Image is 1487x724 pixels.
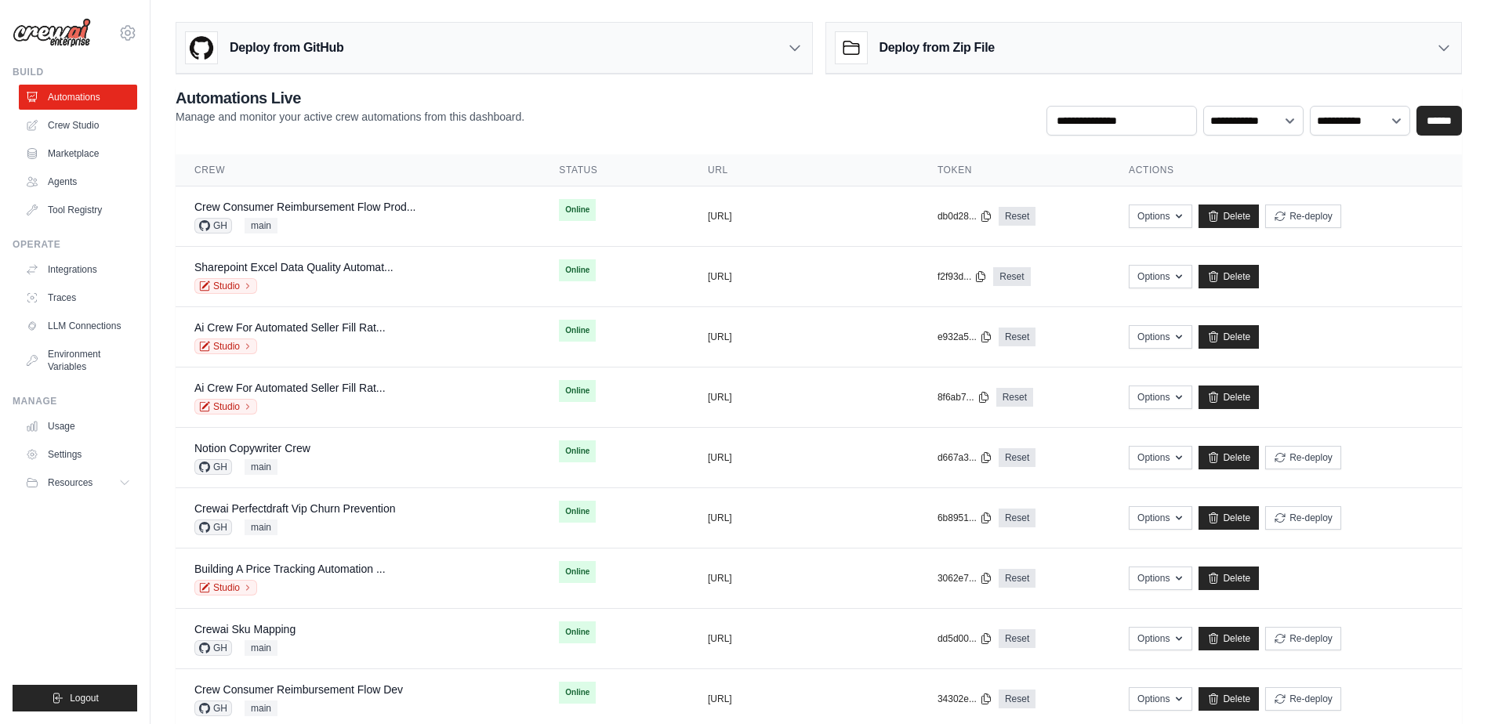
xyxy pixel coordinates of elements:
[540,154,689,186] th: Status
[1110,154,1462,186] th: Actions
[194,640,232,656] span: GH
[1265,687,1341,711] button: Re-deploy
[559,440,596,462] span: Online
[1129,627,1192,650] button: Options
[999,690,1035,708] a: Reset
[880,38,995,57] h3: Deploy from Zip File
[1129,567,1192,590] button: Options
[194,683,403,696] a: Crew Consumer Reimbursement Flow Dev
[194,278,257,294] a: Studio
[689,154,919,186] th: URL
[1199,205,1259,228] a: Delete
[1129,687,1192,711] button: Options
[19,442,137,467] a: Settings
[1129,386,1192,409] button: Options
[19,414,137,439] a: Usage
[1129,446,1192,469] button: Options
[194,459,232,475] span: GH
[559,621,596,643] span: Online
[1265,446,1341,469] button: Re-deploy
[559,199,596,221] span: Online
[938,270,987,283] button: f2f93d...
[1265,627,1341,650] button: Re-deploy
[176,87,524,109] h2: Automations Live
[13,685,137,711] button: Logout
[194,519,232,535] span: GH
[186,32,217,63] img: GitHub Logo
[938,331,992,343] button: e932a5...
[245,519,277,535] span: main
[999,328,1035,346] a: Reset
[19,197,137,223] a: Tool Registry
[230,38,343,57] h3: Deploy from GitHub
[1199,386,1259,409] a: Delete
[13,238,137,251] div: Operate
[194,700,232,716] span: GH
[1199,627,1259,650] a: Delete
[1199,687,1259,711] a: Delete
[19,470,137,495] button: Resources
[194,382,386,394] a: Ai Crew For Automated Seller Fill Rat...
[1199,325,1259,349] a: Delete
[938,693,992,705] button: 34302e...
[999,509,1035,527] a: Reset
[13,18,91,48] img: Logo
[938,210,992,223] button: db0d28...
[194,563,386,575] a: Building A Price Tracking Automation ...
[919,154,1110,186] th: Token
[999,448,1035,467] a: Reset
[19,85,137,110] a: Automations
[1129,325,1192,349] button: Options
[559,561,596,583] span: Online
[245,459,277,475] span: main
[194,580,257,595] a: Studio
[938,632,992,645] button: dd5d00...
[559,320,596,342] span: Online
[938,451,992,464] button: d667a3...
[999,207,1035,226] a: Reset
[938,391,990,404] button: 8f6ab7...
[1129,506,1192,530] button: Options
[194,201,415,213] a: Crew Consumer Reimbursement Flow Prod...
[70,692,99,704] span: Logout
[194,442,310,454] a: Notion Copywriter Crew
[19,113,137,138] a: Crew Studio
[559,380,596,402] span: Online
[194,399,257,414] a: Studio
[19,257,137,282] a: Integrations
[176,154,540,186] th: Crew
[938,512,992,524] button: 6b8951...
[13,66,137,78] div: Build
[194,261,394,273] a: Sharepoint Excel Data Quality Automat...
[19,342,137,379] a: Environment Variables
[559,501,596,523] span: Online
[194,218,232,233] span: GH
[194,623,296,635] a: Crewai Sku Mapping
[48,476,92,489] span: Resources
[176,109,524,125] p: Manage and monitor your active crew automations from this dashboard.
[999,629,1035,648] a: Reset
[13,395,137,407] div: Manage
[1199,506,1259,530] a: Delete
[1129,205,1192,228] button: Options
[938,572,992,585] button: 3062e7...
[559,682,596,704] span: Online
[19,313,137,338] a: LLM Connections
[19,169,137,194] a: Agents
[194,502,396,515] a: Crewai Perfectdraft Vip Churn Prevention
[19,141,137,166] a: Marketplace
[999,569,1035,588] a: Reset
[996,388,1033,407] a: Reset
[1265,506,1341,530] button: Re-deploy
[1199,446,1259,469] a: Delete
[993,267,1030,286] a: Reset
[245,218,277,233] span: main
[19,285,137,310] a: Traces
[245,640,277,656] span: main
[245,700,277,716] span: main
[1129,265,1192,288] button: Options
[194,338,257,354] a: Studio
[1199,567,1259,590] a: Delete
[194,321,386,334] a: Ai Crew For Automated Seller Fill Rat...
[1199,265,1259,288] a: Delete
